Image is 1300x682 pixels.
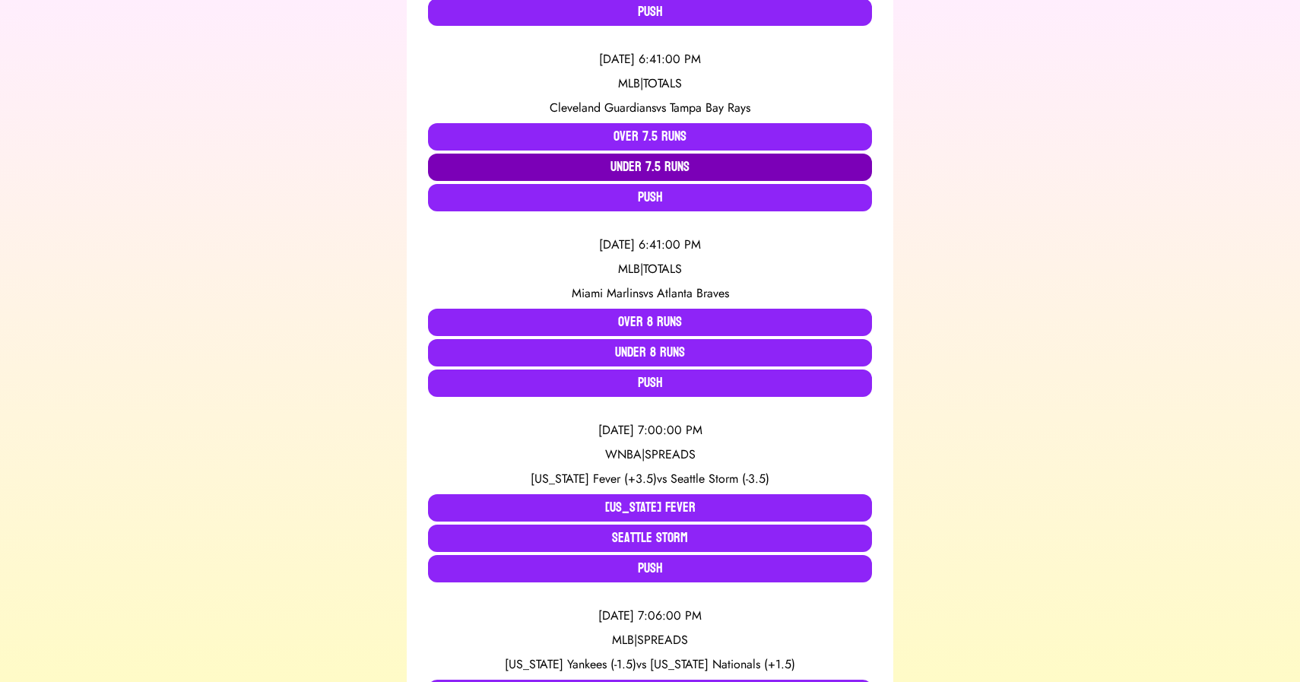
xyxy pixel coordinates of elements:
[428,494,872,522] button: [US_STATE] Fever
[572,284,643,302] span: Miami Marlins
[428,50,872,68] div: [DATE] 6:41:00 PM
[671,470,769,487] span: Seattle Storm (-3.5)
[428,339,872,366] button: Under 8 Runs
[428,370,872,397] button: Push
[428,421,872,439] div: [DATE] 7:00:00 PM
[428,446,872,464] div: WNBA | SPREADS
[428,154,872,181] button: Under 7.5 Runs
[657,284,729,302] span: Atlanta Braves
[670,99,750,116] span: Tampa Bay Rays
[428,631,872,649] div: MLB | SPREADS
[428,470,872,488] div: vs
[428,236,872,254] div: [DATE] 6:41:00 PM
[428,284,872,303] div: vs
[428,655,872,674] div: vs
[428,75,872,93] div: MLB | TOTALS
[428,260,872,278] div: MLB | TOTALS
[428,555,872,582] button: Push
[550,99,656,116] span: Cleveland Guardians
[650,655,795,673] span: [US_STATE] Nationals (+1.5)
[428,184,872,211] button: Push
[428,123,872,151] button: Over 7.5 Runs
[531,470,657,487] span: [US_STATE] Fever (+3.5)
[428,99,872,117] div: vs
[505,655,636,673] span: [US_STATE] Yankees (-1.5)
[428,525,872,552] button: Seattle Storm
[428,309,872,336] button: Over 8 Runs
[428,607,872,625] div: [DATE] 7:06:00 PM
